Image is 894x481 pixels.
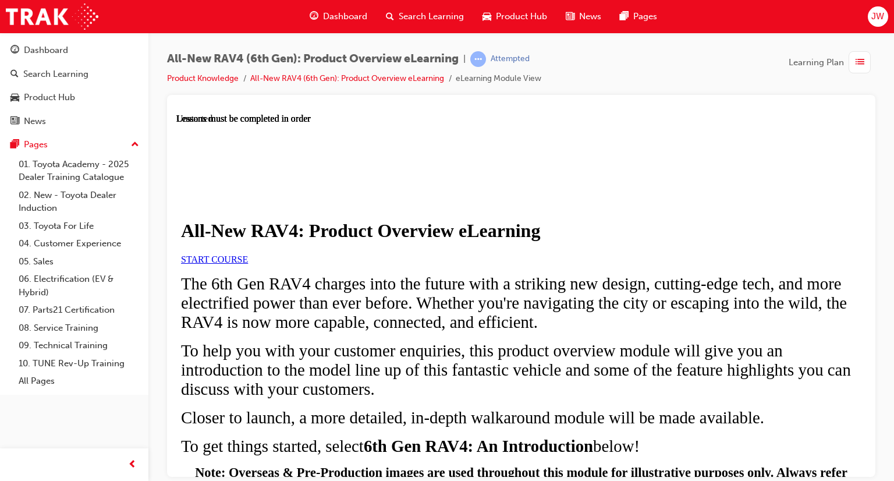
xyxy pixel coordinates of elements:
span: learningRecordVerb_ATTEMPT-icon [470,51,486,67]
span: news-icon [10,116,19,127]
span: To help you with your customer enquiries, this product overview module will give you an introduct... [5,228,675,285]
a: News [5,111,144,132]
button: Learning Plan [789,51,875,73]
a: pages-iconPages [611,5,666,29]
span: news-icon [566,9,574,24]
span: search-icon [386,9,394,24]
a: search-iconSearch Learning [377,5,473,29]
span: | [463,52,466,66]
a: 01. Toyota Academy - 2025 Dealer Training Catalogue [14,155,144,186]
a: car-iconProduct Hub [473,5,556,29]
span: up-icon [131,137,139,153]
a: Product Hub [5,87,144,108]
span: Pages [633,10,657,23]
span: The 6th Gen RAV4 charges into the future with a striking new design, cutting-edge tech, and more ... [5,161,670,218]
a: 03. Toyota For Life [14,217,144,235]
span: guage-icon [310,9,318,24]
div: News [24,115,46,128]
a: news-iconNews [556,5,611,29]
span: All-New RAV4 (6th Gen): Product Overview eLearning [167,52,459,66]
a: guage-iconDashboard [300,5,377,29]
span: car-icon [10,93,19,103]
span: pages-icon [620,9,629,24]
a: Search Learning [5,63,144,85]
a: Dashboard [5,40,144,61]
span: JW [871,10,884,23]
h1: All-New RAV4: Product Overview eLearning [5,107,685,128]
button: Pages [5,134,144,155]
a: 07. Parts21 Certification [14,301,144,319]
span: Closer to launch, a more detailed, in-depth walkaround module will be made available. [5,295,588,313]
a: 02. New - Toyota Dealer Induction [14,186,144,217]
a: 10. TUNE Rev-Up Training [14,355,144,373]
span: Search Learning [399,10,464,23]
div: Pages [24,138,48,151]
span: prev-icon [128,458,137,472]
div: Dashboard [24,44,68,57]
li: eLearning Module View [456,72,541,86]
a: 06. Electrification (EV & Hybrid) [14,270,144,301]
button: JW [868,6,888,27]
span: Product Hub [496,10,547,23]
span: pages-icon [10,140,19,150]
a: 09. Technical Training [14,337,144,355]
span: guage-icon [10,45,19,56]
span: Dashboard [323,10,367,23]
span: list-icon [856,55,864,70]
span: car-icon [483,9,491,24]
a: 04. Customer Experience [14,235,144,253]
img: Trak [6,3,98,30]
span: To get things started, select below! [5,323,463,342]
a: 05. Sales [14,253,144,271]
a: Product Knowledge [167,73,239,83]
div: Search Learning [23,68,88,81]
a: 08. Service Training [14,319,144,337]
div: Attempted [491,54,530,65]
a: START COURSE [5,141,72,151]
span: News [579,10,601,23]
div: Product Hub [24,91,75,104]
button: DashboardSearch LearningProduct HubNews [5,37,144,134]
strong: 6th Gen RAV4: An Introduction [187,323,417,342]
strong: Note: Overseas & Pre-Production images are used throughout this module for illustrative purposes ... [19,352,671,381]
a: All-New RAV4 (6th Gen): Product Overview eLearning [250,73,444,83]
span: Learning Plan [789,56,844,69]
a: All Pages [14,372,144,390]
span: search-icon [10,69,19,80]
